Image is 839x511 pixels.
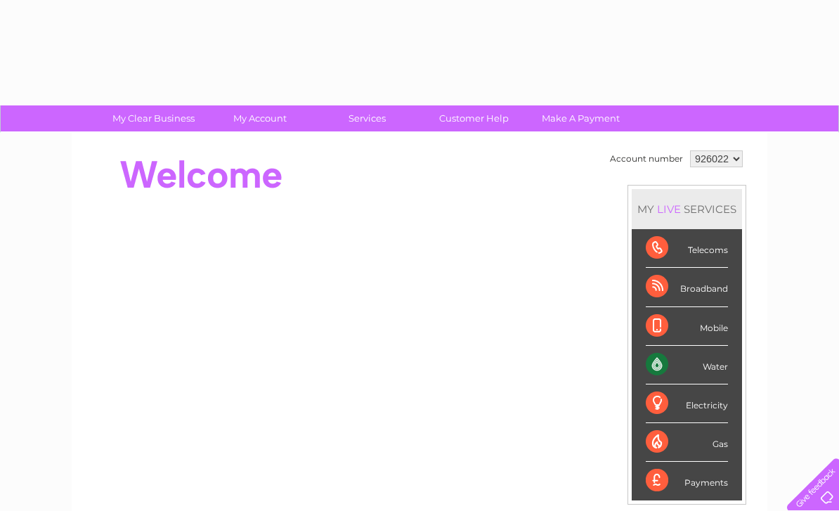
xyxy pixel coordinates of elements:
div: LIVE [654,202,684,216]
a: My Account [202,105,318,131]
div: Water [646,346,728,384]
div: Electricity [646,384,728,423]
div: Gas [646,423,728,462]
a: Customer Help [416,105,532,131]
div: Payments [646,462,728,500]
div: Mobile [646,307,728,346]
td: Account number [606,147,687,171]
div: Telecoms [646,229,728,268]
a: My Clear Business [96,105,212,131]
a: Services [309,105,425,131]
div: MY SERVICES [632,189,742,229]
div: Broadband [646,268,728,306]
a: Make A Payment [523,105,639,131]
